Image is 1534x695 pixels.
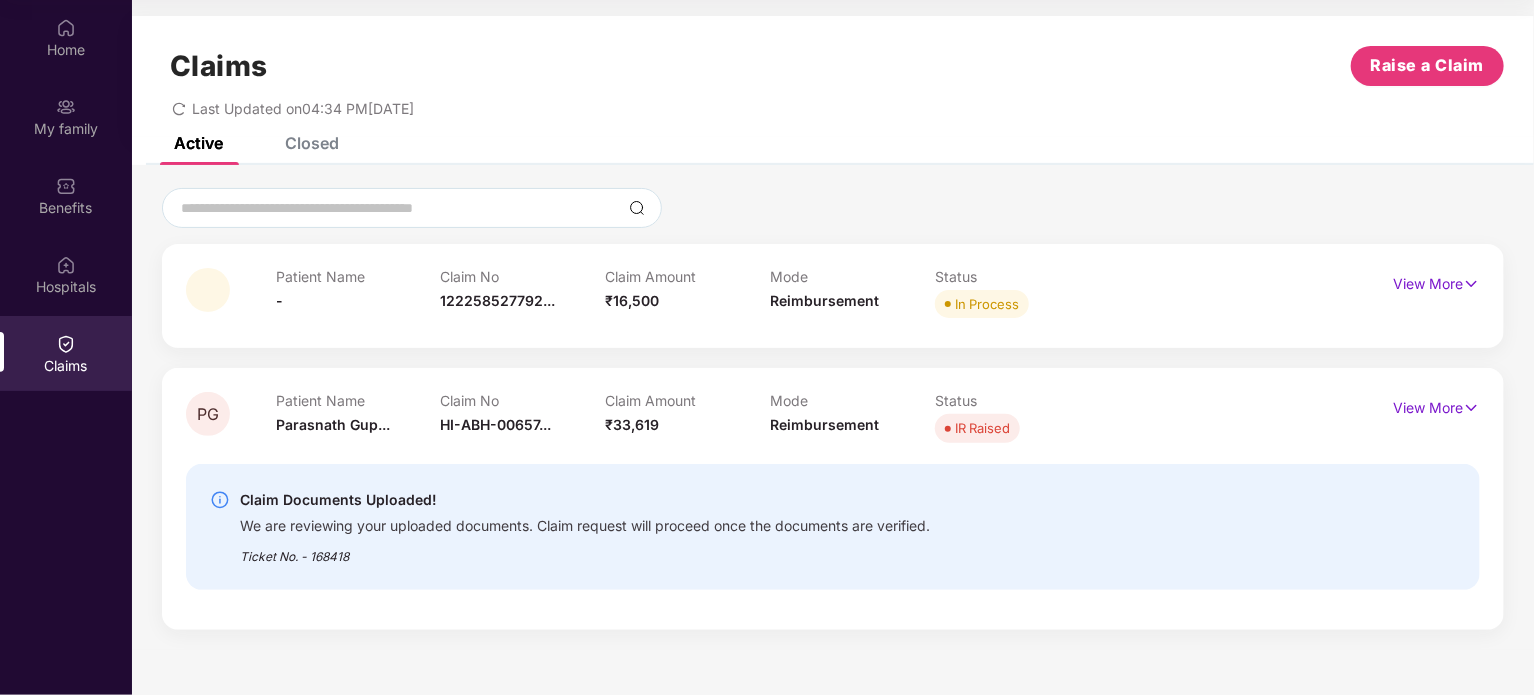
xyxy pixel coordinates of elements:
[605,268,770,285] p: Claim Amount
[56,97,76,117] img: svg+xml;base64,PHN2ZyB3aWR0aD0iMjAiIGhlaWdodD0iMjAiIHZpZXdCb3g9IjAgMCAyMCAyMCIgZmlsbD0ibm9uZSIgeG...
[276,392,441,409] p: Patient Name
[170,49,268,83] h1: Claims
[935,268,1100,285] p: Status
[441,268,606,285] p: Claim No
[240,512,930,535] div: We are reviewing your uploaded documents. Claim request will proceed once the documents are verif...
[770,292,879,309] span: Reimbursement
[770,416,879,433] span: Reimbursement
[605,392,770,409] p: Claim Amount
[285,133,339,153] div: Closed
[276,268,441,285] p: Patient Name
[276,416,390,433] span: Parasnath Gup...
[56,176,76,196] img: svg+xml;base64,PHN2ZyBpZD0iQmVuZWZpdHMiIHhtbG5zPSJodHRwOi8vd3d3LnczLm9yZy8yMDAwL3N2ZyIgd2lkdGg9Ij...
[174,133,223,153] div: Active
[770,392,935,409] p: Mode
[955,294,1019,314] div: In Process
[441,292,556,309] span: 122258527792...
[629,200,645,216] img: svg+xml;base64,PHN2ZyBpZD0iU2VhcmNoLTMyeDMyIiB4bWxucz0iaHR0cDovL3d3dy53My5vcmcvMjAwMC9zdmciIHdpZH...
[770,268,935,285] p: Mode
[441,392,606,409] p: Claim No
[1463,273,1480,295] img: svg+xml;base64,PHN2ZyB4bWxucz0iaHR0cDovL3d3dy53My5vcmcvMjAwMC9zdmciIHdpZHRoPSIxNyIgaGVpZ2h0PSIxNy...
[1393,268,1480,295] p: View More
[1351,46,1504,86] button: Raise a Claim
[1463,397,1480,419] img: svg+xml;base64,PHN2ZyB4bWxucz0iaHR0cDovL3d3dy53My5vcmcvMjAwMC9zdmciIHdpZHRoPSIxNyIgaGVpZ2h0PSIxNy...
[197,406,219,423] span: PG
[1371,53,1485,78] span: Raise a Claim
[240,535,930,566] div: Ticket No. - 168418
[605,292,659,309] span: ₹16,500
[192,100,414,117] span: Last Updated on 04:34 PM[DATE]
[605,416,659,433] span: ₹33,619
[56,255,76,275] img: svg+xml;base64,PHN2ZyBpZD0iSG9zcGl0YWxzIiB4bWxucz0iaHR0cDovL3d3dy53My5vcmcvMjAwMC9zdmciIHdpZHRoPS...
[1393,392,1480,419] p: View More
[172,100,186,117] span: redo
[276,292,283,309] span: -
[935,392,1100,409] p: Status
[56,18,76,38] img: svg+xml;base64,PHN2ZyBpZD0iSG9tZSIgeG1sbnM9Imh0dHA6Ly93d3cudzMub3JnLzIwMDAvc3ZnIiB3aWR0aD0iMjAiIG...
[955,418,1010,438] div: IR Raised
[56,334,76,354] img: svg+xml;base64,PHN2ZyBpZD0iQ2xhaW0iIHhtbG5zPSJodHRwOi8vd3d3LnczLm9yZy8yMDAwL3N2ZyIgd2lkdGg9IjIwIi...
[210,490,230,510] img: svg+xml;base64,PHN2ZyBpZD0iSW5mby0yMHgyMCIgeG1sbnM9Imh0dHA6Ly93d3cudzMub3JnLzIwMDAvc3ZnIiB3aWR0aD...
[441,416,552,433] span: HI-ABH-00657...
[240,488,930,512] div: Claim Documents Uploaded!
